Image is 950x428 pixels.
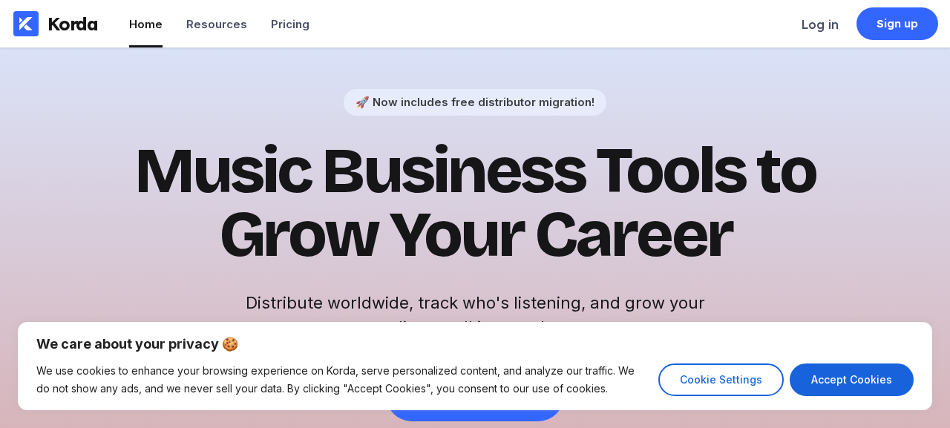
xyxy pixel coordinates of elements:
[856,7,938,40] a: Sign up
[129,17,163,31] div: Home
[186,17,247,31] div: Resources
[237,291,712,340] h2: Distribute worldwide, track who's listening, and grow your audience, all in one place.
[658,363,784,396] button: Cookie Settings
[36,362,647,398] p: We use cookies to enhance your browsing experience on Korda, serve personalized content, and anal...
[356,95,594,109] div: 🚀 Now includes free distributor migration!
[802,17,839,32] div: Log in
[271,17,309,31] div: Pricing
[111,139,839,267] h1: Music Business Tools to Grow Your Career
[877,16,919,31] div: Sign up
[36,335,914,353] p: We care about your privacy 🍪
[47,13,98,35] div: Korda
[790,363,914,396] button: Accept Cookies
